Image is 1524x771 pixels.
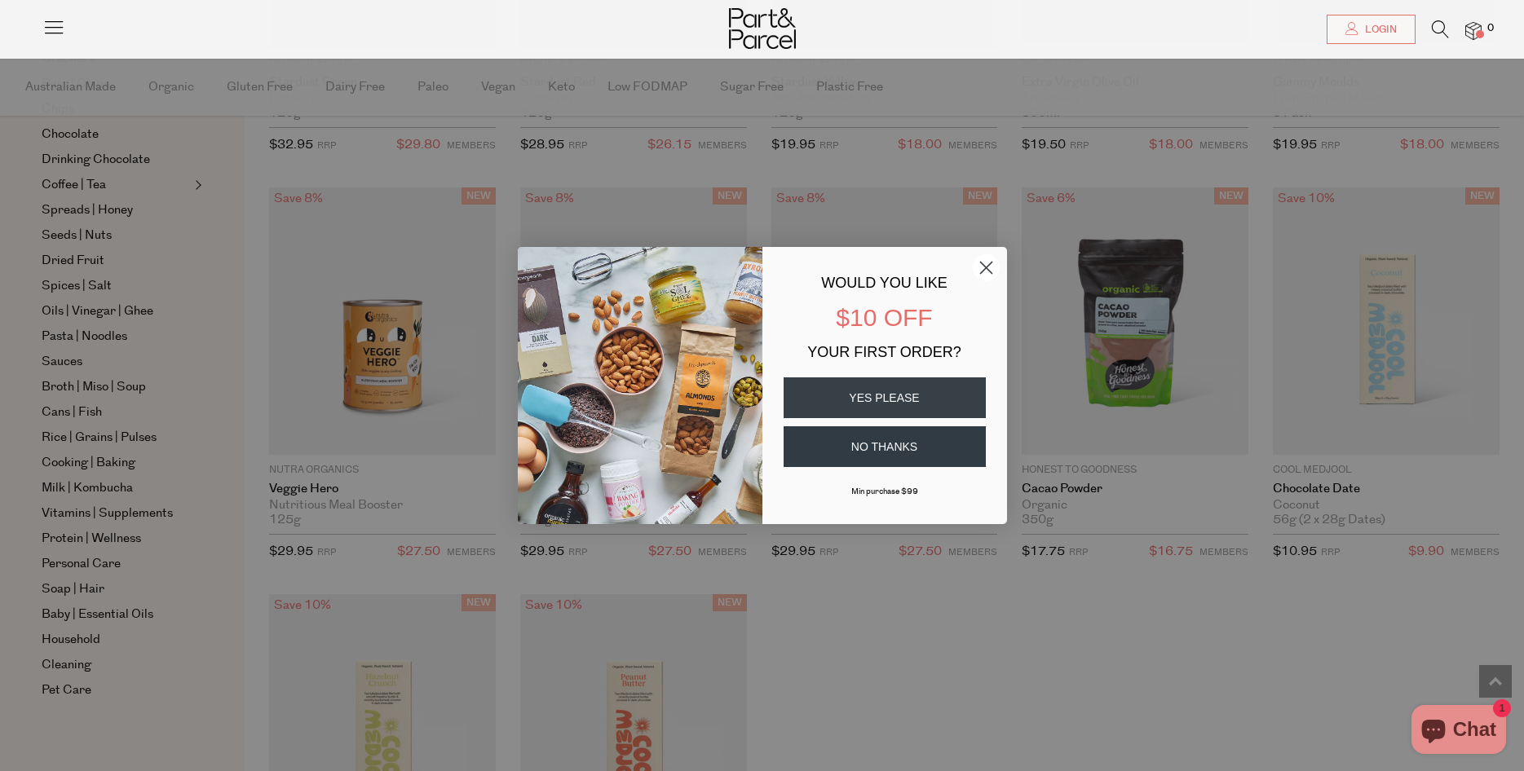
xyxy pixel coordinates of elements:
[1407,705,1511,758] inbox-online-store-chat: Shopify online store chat
[1465,22,1482,39] a: 0
[784,377,986,418] button: YES PLEASE
[1361,23,1397,37] span: Login
[972,253,1001,282] button: Close dialog
[1483,21,1498,36] span: 0
[807,344,961,360] span: YOUR FIRST ORDER?
[821,275,948,291] span: WOULD YOU LIKE
[784,426,986,467] button: NO THANKS
[1327,15,1416,44] a: Login
[851,486,918,497] span: Min purchase $99
[836,304,932,331] span: $10 OFF
[729,8,796,49] img: Part&Parcel
[518,247,762,524] img: 43fba0fb-7538-40bc-babb-ffb1a4d097bc.jpeg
